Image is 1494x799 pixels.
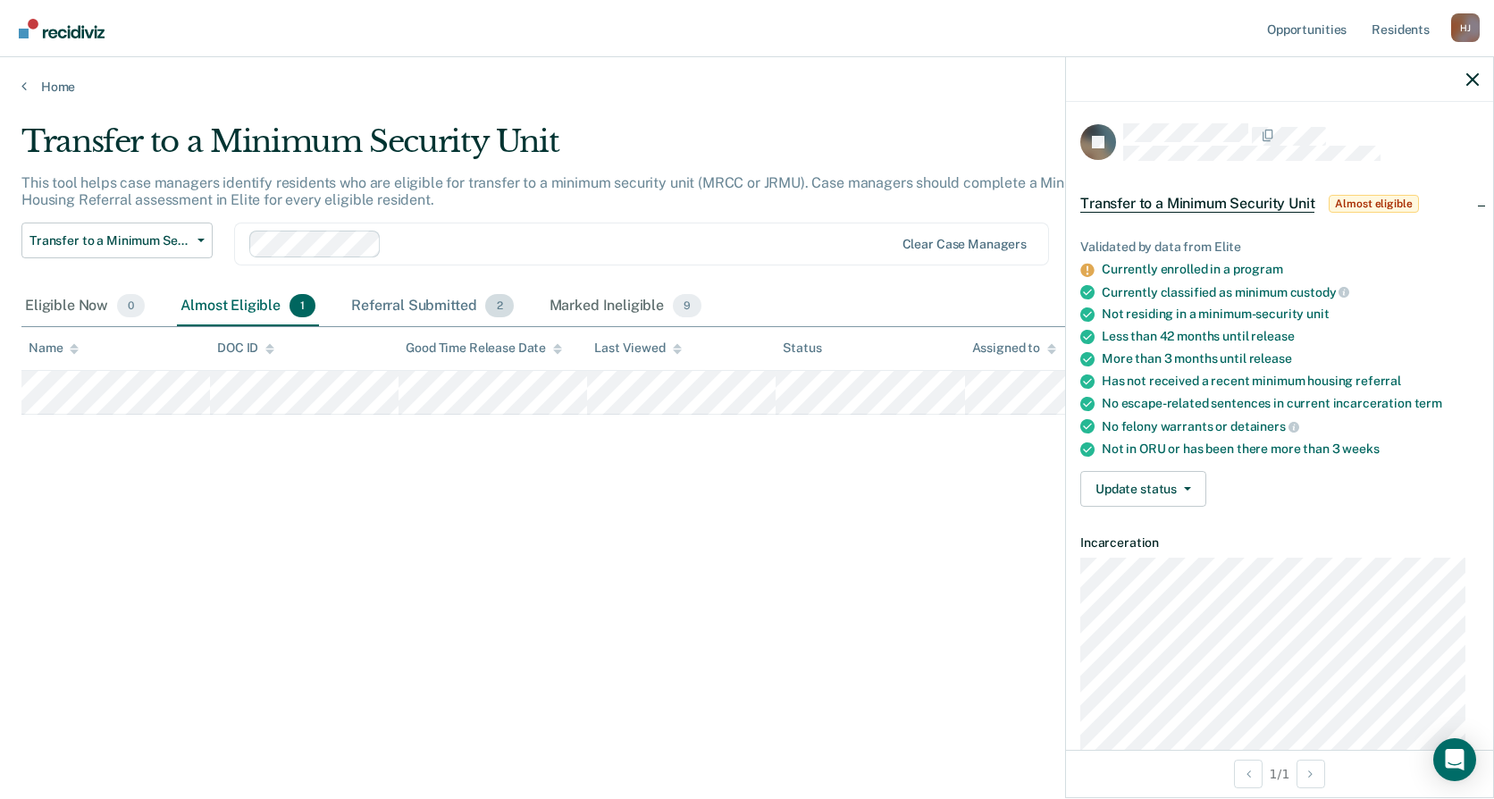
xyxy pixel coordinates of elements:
div: H J [1451,13,1480,42]
button: Update status [1080,471,1206,507]
div: Not residing in a minimum-security [1102,307,1479,322]
span: weeks [1342,442,1379,456]
div: Clear case managers [902,237,1027,252]
span: 1 [290,294,315,317]
img: Recidiviz [19,19,105,38]
div: No escape-related sentences in current incarceration [1102,396,1479,411]
span: Almost eligible [1329,195,1418,213]
span: referral [1356,374,1401,388]
span: custody [1290,285,1350,299]
span: 0 [117,294,145,317]
div: Almost Eligible [177,287,319,326]
button: Profile dropdown button [1451,13,1480,42]
span: release [1249,351,1292,366]
button: Previous Opportunity [1234,760,1263,788]
span: term [1414,396,1442,410]
span: Transfer to a Minimum Security Unit [1080,195,1314,213]
div: Last Viewed [594,341,681,356]
div: Not in ORU or has been there more than 3 [1102,442,1479,457]
div: Marked Ineligible [546,287,706,326]
div: Open Intercom Messenger [1433,738,1476,781]
span: 9 [673,294,701,317]
div: Eligible Now [21,287,148,326]
span: unit [1306,307,1329,321]
div: Status [783,341,821,356]
div: Good Time Release Date [406,341,562,356]
span: release [1251,329,1294,343]
p: This tool helps case managers identify residents who are eligible for transfer to a minimum secur... [21,174,1100,208]
div: Referral Submitted [348,287,516,326]
div: Has not received a recent minimum housing [1102,374,1479,389]
span: 2 [485,294,513,317]
div: Validated by data from Elite [1080,240,1479,255]
div: More than 3 months until [1102,351,1479,366]
div: Transfer to a Minimum Security Unit [21,123,1142,174]
a: Home [21,79,1473,95]
div: Name [29,341,79,356]
button: Next Opportunity [1297,760,1325,788]
div: Currently classified as minimum [1102,284,1479,300]
div: Assigned to [972,341,1056,356]
div: DOC ID [217,341,274,356]
span: detainers [1230,419,1299,433]
div: No felony warrants or [1102,418,1479,434]
span: Transfer to a Minimum Security Unit [29,233,190,248]
div: Transfer to a Minimum Security UnitAlmost eligible [1066,175,1493,232]
div: Currently enrolled in a program [1102,262,1479,277]
div: Less than 42 months until [1102,329,1479,344]
dt: Incarceration [1080,535,1479,551]
div: 1 / 1 [1066,750,1493,797]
